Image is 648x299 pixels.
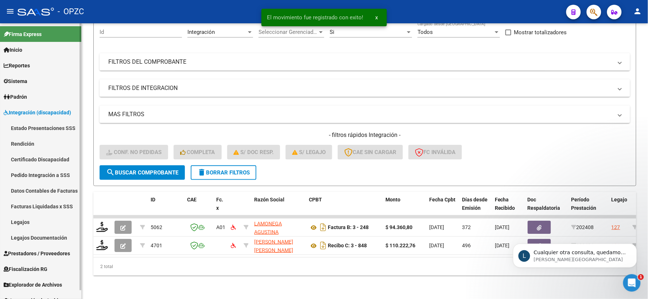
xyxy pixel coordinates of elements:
[110,189,140,205] div: gracias
[370,11,384,24] button: x
[180,149,215,156] span: Completa
[197,168,206,177] mat-icon: delete
[213,192,228,224] datatable-header-cell: Fc. x
[191,165,256,180] button: Borrar Filtros
[108,84,613,92] mat-panel-title: FILTROS DE INTEGRACION
[148,192,184,224] datatable-header-cell: ID
[33,21,134,28] div: entonces xq no la deja subir la factura?
[328,225,369,231] strong: Factura B: 3 - 248
[11,239,17,244] button: Selector de emoji
[151,243,162,248] span: 4701
[128,3,141,16] div: Cerrar
[4,109,71,117] span: Integración (discapacidad)
[495,243,510,248] span: [DATE]
[31,212,124,219] div: joined the conversation
[569,192,609,224] datatable-header-cell: Período Prestación
[426,192,459,224] datatable-header-cell: Fecha Cpbt
[174,145,222,160] button: Completa
[254,239,293,253] span: [PERSON_NAME] [PERSON_NAME]
[184,192,213,224] datatable-header-cell: CAE
[429,243,444,248] span: [DATE]
[26,117,140,154] div: listo, ya le aviso a ella que se comunique por este medio. por las dudad me dirias los horarios d...
[254,197,284,202] span: Razón Social
[462,224,471,230] span: 372
[612,223,620,232] div: 127
[385,243,415,248] strong: $ 110.222,76
[571,197,597,211] span: Período Prestación
[609,192,630,224] datatable-header-cell: Legajo
[100,165,185,180] button: Buscar Comprobante
[100,79,630,97] mat-expansion-panel-header: FILTROS DE INTEGRACION
[6,189,140,211] div: Virgina dice…
[267,14,364,21] span: El movimiento fue registrado con exito!
[251,192,306,224] datatable-header-cell: Razón Social
[21,4,32,16] div: Profile image for Ludmila
[151,224,162,230] span: 5062
[338,145,403,160] button: CAE SIN CARGAR
[100,106,630,123] mat-expansion-panel-header: MAS FILTROS
[385,197,400,202] span: Monto
[116,193,134,201] div: gracias
[309,197,322,202] span: CPBT
[108,58,613,66] mat-panel-title: FILTROS DEL COMPROBANTE
[125,236,137,247] button: Enviar un mensaje…
[4,265,47,273] span: Fiscalización RG
[100,131,630,139] h4: - filtros rápidos Integración -
[23,239,29,244] button: Selector de gif
[106,169,178,176] span: Buscar Comprobante
[4,281,62,289] span: Explorador de Archivos
[4,30,42,38] span: Firma Express
[492,192,525,224] datatable-header-cell: Fecha Recibido
[633,7,642,16] mat-icon: person
[6,38,140,117] div: Soporte dice…
[187,197,197,202] span: CAE
[495,197,515,211] span: Fecha Recibido
[4,62,30,70] span: Reportes
[151,197,155,202] span: ID
[385,224,412,230] strong: $ 94.360,80
[6,38,120,111] div: No vemos errores ni en el comprobante ni en los datos del qr, yo le recomiendo que le sugiera a l...
[93,257,636,276] div: 2 total
[100,53,630,71] mat-expansion-panel-header: FILTROS DEL COMPROBANTE
[254,238,303,253] div: 27328153934
[6,211,140,228] div: Ludmila dice…
[344,149,396,156] span: CAE SIN CARGAR
[12,43,114,107] div: No vemos errores ni en el comprobante ni en los datos del qr, yo le recomiendo que le sugiera a l...
[462,197,488,211] span: Días desde Emisión
[6,7,15,16] mat-icon: menu
[4,77,27,85] span: Sistema
[459,192,492,224] datatable-header-cell: Días desde Emisión
[528,197,560,211] span: Doc Respaldatoria
[462,243,471,248] span: 496
[114,3,128,17] button: Inicio
[638,274,644,280] span: 1
[376,14,378,21] span: x
[318,240,328,251] i: Descargar documento
[4,249,70,257] span: Prestadores / Proveedores
[32,122,134,150] div: listo, ya le aviso a ella que se comunique por este medio. por las dudad me dirias los horarios d...
[328,243,367,249] strong: Recibo C: 3 - 848
[197,169,250,176] span: Borrar Filtros
[4,93,27,101] span: Padrón
[187,29,215,35] span: Integración
[525,192,569,224] datatable-header-cell: Doc Respaldatoria
[108,110,613,118] mat-panel-title: MAS FILTROS
[46,239,52,244] button: Start recording
[216,197,223,211] span: Fc. x
[286,145,332,160] button: S/ legajo
[6,223,140,236] textarea: Escribe un mensaje...
[429,224,444,230] span: [DATE]
[429,197,455,202] span: Fecha Cpbt
[6,17,140,39] div: Virgina dice…
[35,9,50,16] p: Activo
[216,224,225,230] span: A01
[58,4,84,20] span: - OPZC
[254,221,282,235] span: LAMONEGA AGUSTINA
[35,4,83,9] h1: [PERSON_NAME]
[35,239,40,244] button: Adjuntar un archivo
[4,46,22,54] span: Inicio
